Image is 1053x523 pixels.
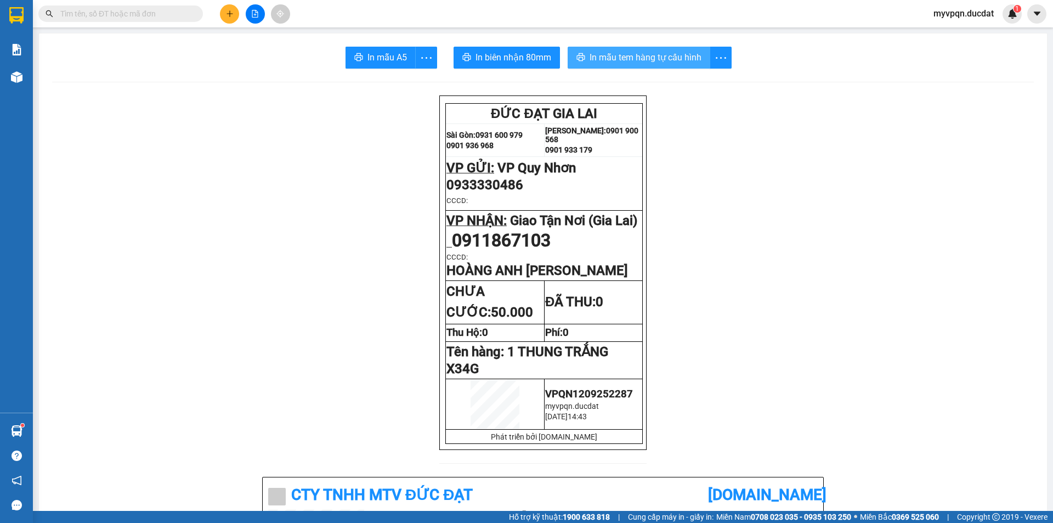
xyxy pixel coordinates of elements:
strong: CHƯA CƯỚC: [446,284,533,320]
strong: ĐÃ THU: [545,294,603,310]
span: 50.000 [491,305,533,320]
strong: Thu Hộ: [446,327,488,339]
button: printerIn mẫu A5 [346,47,416,69]
strong: Phí: [545,327,569,339]
td: Phát triển bởi [DOMAIN_NAME] [446,430,643,444]
strong: 0708 023 035 - 0935 103 250 [751,513,851,521]
strong: Sài Gòn: [7,36,40,47]
span: 0 [596,294,603,310]
button: caret-down [1027,4,1046,24]
img: solution-icon [11,44,22,55]
span: message [12,500,22,510]
span: ⚪️ [854,515,857,519]
button: more [710,47,732,69]
span: 0911867103 [452,230,551,251]
span: 0933330486 [446,177,523,193]
img: warehouse-icon [11,425,22,437]
span: caret-down [1032,9,1042,19]
span: file-add [251,10,259,18]
span: VP Quy Nhơn [58,72,137,87]
span: Hỗ trợ kỹ thuật: [509,511,610,523]
strong: Sài Gòn: [446,131,475,139]
span: 1 [1015,5,1019,13]
span: CCCD: [446,253,468,261]
span: VP NHẬN: [446,213,507,228]
img: warehouse-icon [11,71,22,83]
span: VPQN1209252287 [545,388,633,400]
span: In biên nhận 80mm [475,50,551,64]
span: 0 [563,327,569,339]
button: aim [271,4,290,24]
span: | [947,511,949,523]
span: ĐỨC ĐẠT GIA LAI [43,10,150,26]
button: plus [220,4,239,24]
span: ĐỨC ĐẠT GIA LAI [491,106,597,121]
span: Giao Tận Nơi (Gia Lai) [510,213,637,228]
strong: 1900 633 818 [563,513,610,521]
strong: [PERSON_NAME]: [545,126,606,135]
span: aim [276,10,284,18]
img: icon-new-feature [1007,9,1017,19]
span: X34G [446,361,479,376]
strong: 0901 900 568 [98,31,186,52]
sup: 1 [21,424,24,427]
strong: 0931 600 979 [475,131,523,139]
button: printerIn mẫu tem hàng tự cấu hình [568,47,710,69]
b: CTy TNHH MTV ĐỨC ĐẠT [291,486,473,504]
button: printerIn biên nhận 80mm [454,47,560,69]
img: logo-vxr [9,7,24,24]
strong: [PERSON_NAME]: [98,31,166,41]
span: Tên hàng: [446,344,608,359]
sup: 1 [1014,5,1021,13]
span: CCCD: [446,196,468,205]
b: [DOMAIN_NAME] [708,486,826,504]
span: printer [354,53,363,63]
span: Miền Nam [716,511,851,523]
span: question-circle [12,451,22,461]
strong: 0931 600 979 [40,36,94,47]
span: printer [462,53,471,63]
span: plus [226,10,234,18]
span: VP GỬI: [7,72,55,87]
span: Cung cấp máy in - giấy in: [628,511,714,523]
strong: 0901 936 968 [446,141,494,150]
span: In mẫu tem hàng tự cấu hình [590,50,701,64]
span: more [710,51,731,65]
span: | [618,511,620,523]
span: Miền Bắc [860,511,939,523]
span: 1 THUNG TRẮNG [507,344,608,359]
span: [DATE] [545,412,568,421]
span: In mẫu A5 [367,50,407,64]
span: HOÀNG ANH [PERSON_NAME] [446,263,628,278]
strong: 0901 936 968 [7,48,61,59]
span: copyright [992,513,1000,521]
strong: 0901 900 568 [545,126,638,144]
span: myvpqn.ducdat [545,402,599,410]
span: VP GỬI: [446,160,494,176]
input: Tìm tên, số ĐT hoặc mã đơn [60,8,190,20]
span: VP Quy Nhơn [497,160,576,176]
button: file-add [246,4,265,24]
strong: 0901 933 179 [545,145,592,154]
span: notification [12,475,22,486]
span: myvpqn.ducdat [925,7,1003,20]
span: 0 [482,327,488,339]
span: search [46,10,53,18]
span: more [416,51,437,65]
strong: 0369 525 060 [892,513,939,521]
button: more [415,47,437,69]
span: 14:43 [568,412,587,421]
span: printer [576,53,585,63]
strong: 0901 933 179 [98,53,151,64]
